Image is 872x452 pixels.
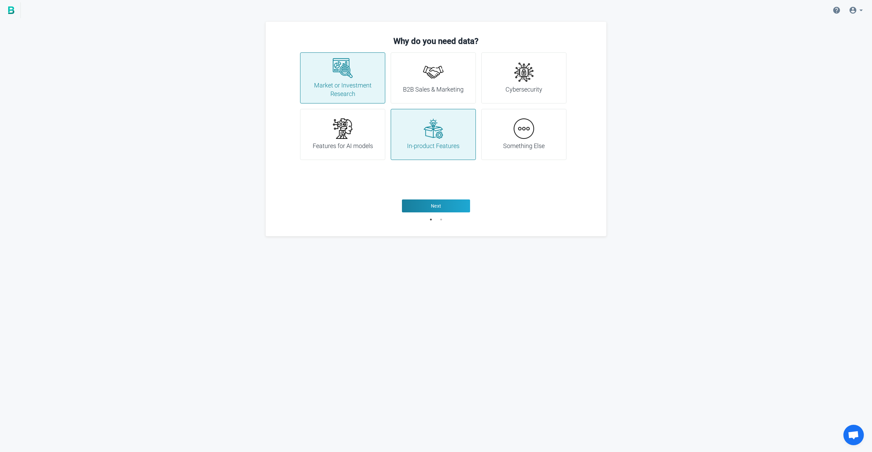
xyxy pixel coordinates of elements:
button: Next [402,199,470,212]
button: 2 [438,216,445,223]
img: cyber-security.png [514,62,534,82]
div: Open chat [843,425,864,445]
img: ai.png [332,118,353,139]
img: more.png [514,118,534,139]
h4: In-product Features [407,142,460,150]
button: 1 [427,216,434,223]
img: handshake.png [423,62,443,82]
img: research.png [332,58,353,78]
img: new-product.png [423,118,443,139]
h4: Market or Investment Research [309,81,377,98]
img: BigPicture.io [8,6,14,14]
h4: Something Else [503,142,545,150]
span: Next [431,203,441,209]
h4: Cybersecurity [505,85,542,94]
h3: Why do you need data? [279,35,593,47]
h4: B2B Sales & Marketing [403,85,464,94]
h4: Features for AI models [313,142,373,150]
